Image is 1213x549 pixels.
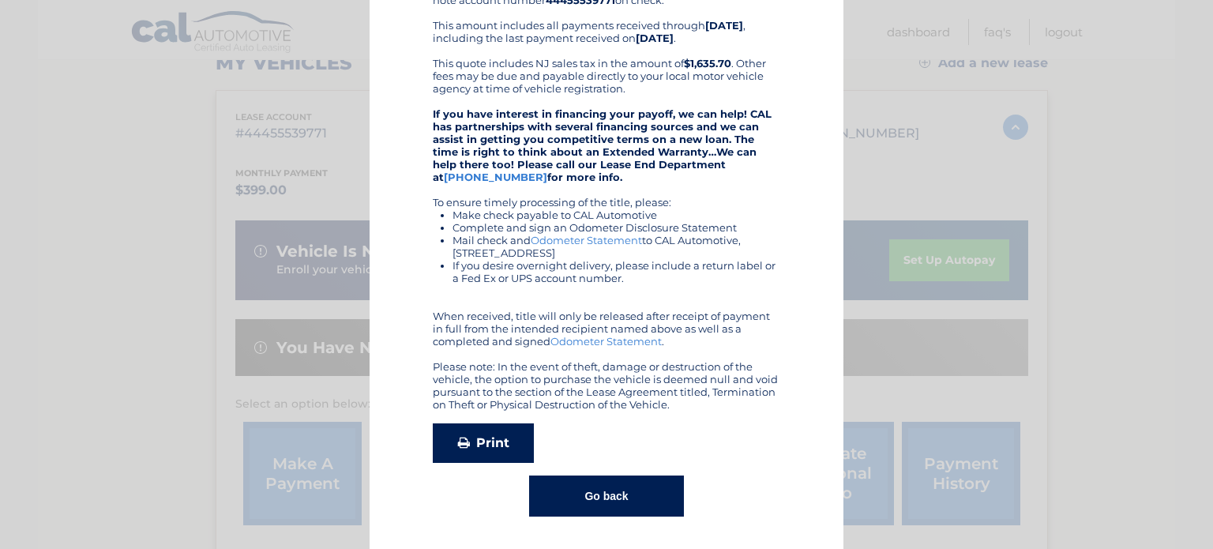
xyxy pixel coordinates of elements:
button: Go back [529,476,683,517]
li: Mail check and to CAL Automotive, [STREET_ADDRESS] [453,234,780,259]
b: [DATE] [636,32,674,44]
b: [DATE] [705,19,743,32]
li: Make check payable to CAL Automotive [453,209,780,221]
a: Odometer Statement [531,234,642,246]
a: [PHONE_NUMBER] [444,171,547,183]
b: $1,635.70 [684,57,731,70]
li: Complete and sign an Odometer Disclosure Statement [453,221,780,234]
li: If you desire overnight delivery, please include a return label or a Fed Ex or UPS account number. [453,259,780,284]
strong: If you have interest in financing your payoff, we can help! CAL has partnerships with several fin... [433,107,772,183]
a: Odometer Statement [550,335,662,348]
a: Print [433,423,534,463]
